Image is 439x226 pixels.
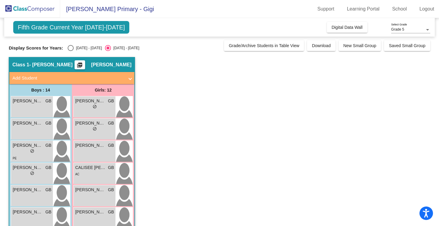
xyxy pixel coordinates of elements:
[307,40,335,51] button: Download
[332,25,363,30] span: Digital Data Wall
[74,45,102,51] div: [DATE] - [DATE]
[224,40,304,51] button: Grade/Archive Students in Table View
[313,4,339,14] a: Support
[111,45,139,51] div: [DATE] - [DATE]
[91,62,131,68] span: [PERSON_NAME]
[45,187,51,193] span: GB
[29,62,72,68] span: - [PERSON_NAME]
[13,209,43,215] span: [PERSON_NAME]
[45,209,51,215] span: GB
[342,4,385,14] a: Learning Portal
[384,40,430,51] button: Saved Small Group
[13,120,43,126] span: [PERSON_NAME]
[389,43,425,48] span: Saved Small Group
[312,43,330,48] span: Download
[108,187,114,193] span: GB
[72,84,134,96] div: Girls: 12
[9,45,63,51] span: Display Scores for Years:
[45,164,51,171] span: GB
[30,149,34,153] span: do_not_disturb_alt
[60,4,154,14] span: [PERSON_NAME] Primary - Gigi
[108,164,114,171] span: GB
[75,98,105,104] span: [PERSON_NAME]
[68,45,139,51] mat-radio-group: Select an option
[108,209,114,215] span: GB
[415,4,439,14] a: Logout
[9,84,72,96] div: Boys : 14
[45,120,51,126] span: GB
[229,43,299,48] span: Grade/Archive Students in Table View
[9,72,134,84] mat-expansion-panel-header: Add Student
[108,98,114,104] span: GB
[339,40,381,51] button: New Small Group
[343,43,376,48] span: New Small Group
[75,173,79,176] span: AC
[75,120,105,126] span: [PERSON_NAME]
[13,187,43,193] span: [PERSON_NAME]
[108,120,114,126] span: GB
[12,62,29,68] span: Class 1
[108,142,114,149] span: GB
[13,142,43,149] span: [PERSON_NAME]
[12,75,124,82] mat-panel-title: Add Student
[93,127,97,131] span: do_not_disturb_alt
[13,21,129,34] span: Fifth Grade Current Year [DATE]-[DATE]
[75,60,85,69] button: Print Students Details
[391,27,404,32] span: Grade 5
[75,209,105,215] span: [PERSON_NAME]
[76,62,83,71] mat-icon: picture_as_pdf
[327,22,367,33] button: Digital Data Wall
[13,98,43,104] span: [PERSON_NAME]
[75,187,105,193] span: [PERSON_NAME]
[45,98,51,104] span: GB
[30,171,34,175] span: do_not_disturb_alt
[387,4,412,14] a: School
[75,142,105,149] span: [PERSON_NAME]
[45,142,51,149] span: GB
[13,157,17,160] span: PE
[93,104,97,109] span: do_not_disturb_alt
[75,164,105,171] span: CALISEE [PERSON_NAME]
[13,164,43,171] span: [PERSON_NAME]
